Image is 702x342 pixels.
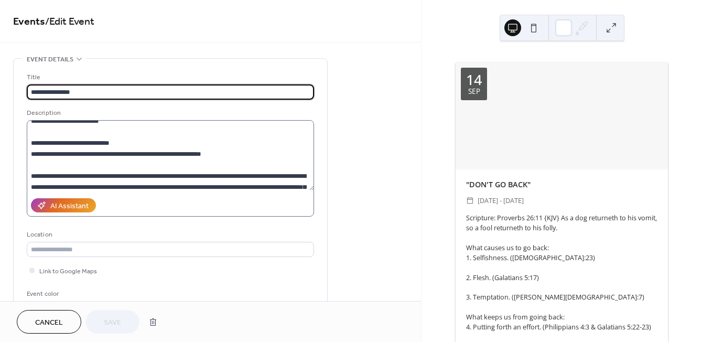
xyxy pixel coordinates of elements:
[45,12,94,32] span: / Edit Event
[27,54,73,65] span: Event details
[39,266,97,277] span: Link to Google Maps
[27,288,105,300] div: Event color
[456,179,668,190] div: "DON'T GO BACK"
[466,195,473,206] div: ​
[468,88,480,95] div: Sep
[27,229,312,240] div: Location
[466,72,482,87] div: 14
[27,72,312,83] div: Title
[35,317,63,328] span: Cancel
[31,198,96,212] button: AI Assistant
[17,310,81,334] button: Cancel
[27,108,312,119] div: Description
[50,201,89,212] div: AI Assistant
[478,195,524,206] span: [DATE] - [DATE]
[13,12,45,32] a: Events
